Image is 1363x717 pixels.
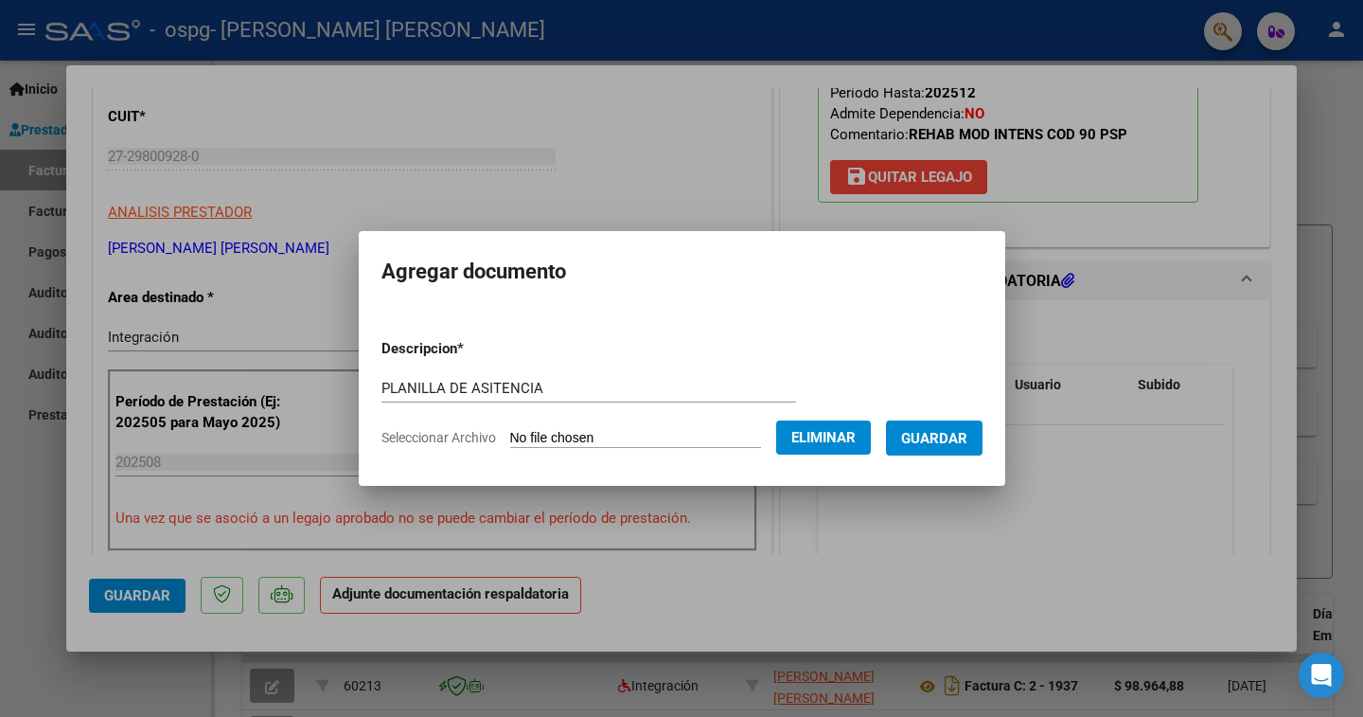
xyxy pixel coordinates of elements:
span: Seleccionar Archivo [381,430,496,445]
span: Eliminar [791,429,856,446]
button: Eliminar [776,421,871,455]
span: Guardar [901,430,967,447]
button: Guardar [886,421,982,456]
p: Descripcion [381,338,562,360]
h2: Agregar documento [381,254,982,290]
div: Open Intercom Messenger [1299,653,1344,698]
